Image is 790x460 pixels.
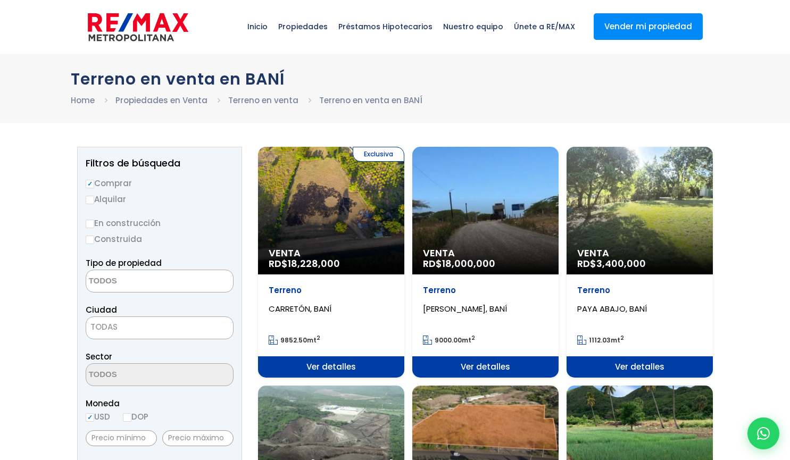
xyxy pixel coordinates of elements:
span: Únete a RE/MAX [509,11,580,43]
span: RD$ [269,257,340,270]
span: Ciudad [86,304,117,315]
span: TODAS [86,316,234,339]
span: Sector [86,351,112,362]
span: Venta [423,248,548,258]
p: Terreno [423,285,548,296]
input: Alquilar [86,196,94,204]
span: 9000.00 [435,336,462,345]
input: Construida [86,236,94,244]
input: En construcción [86,220,94,228]
h1: Terreno en venta en BANÍ [71,70,720,88]
span: Préstamos Hipotecarios [333,11,438,43]
span: 1112.03 [589,336,611,345]
span: 18,000,000 [442,257,495,270]
sup: 2 [471,334,475,342]
span: 18,228,000 [288,257,340,270]
span: Tipo de propiedad [86,257,162,269]
label: Alquilar [86,193,234,206]
label: USD [86,410,110,423]
input: DOP [123,413,131,422]
a: Propiedades en Venta [115,95,207,106]
span: [PERSON_NAME], BANÍ [423,303,507,314]
textarea: Search [86,364,189,387]
li: Terreno en venta en BANÍ [319,94,422,107]
a: Terreno en venta [228,95,298,106]
input: Comprar [86,180,94,188]
span: Nuestro equipo [438,11,509,43]
img: remax-metropolitana-logo [88,11,188,43]
a: Exclusiva Venta RD$18,228,000 Terreno CARRETÓN, BANÍ 9852.50mt2 Ver detalles [258,147,404,378]
sup: 2 [317,334,320,342]
span: Inicio [242,11,273,43]
span: 3,400,000 [596,257,646,270]
input: Precio mínimo [86,430,157,446]
span: Exclusiva [353,147,404,162]
a: Home [71,95,95,106]
span: RD$ [423,257,495,270]
span: mt [423,336,475,345]
p: Terreno [577,285,702,296]
sup: 2 [620,334,624,342]
span: Ver detalles [412,356,559,378]
span: Moneda [86,397,234,410]
label: En construcción [86,216,234,230]
label: Comprar [86,177,234,190]
span: RD$ [577,257,646,270]
span: Ver detalles [258,356,404,378]
a: Venta RD$3,400,000 Terreno PAYA ABAJO, BANÍ 1112.03mt2 Ver detalles [567,147,713,378]
span: Venta [577,248,702,258]
label: Construida [86,232,234,246]
span: Ver detalles [567,356,713,378]
a: Venta RD$18,000,000 Terreno [PERSON_NAME], BANÍ 9000.00mt2 Ver detalles [412,147,559,378]
p: Terreno [269,285,394,296]
a: Vender mi propiedad [594,13,703,40]
span: mt [577,336,624,345]
span: TODAS [86,320,233,334]
span: Venta [269,248,394,258]
span: PAYA ABAJO, BANÍ [577,303,647,314]
input: Precio máximo [162,430,234,446]
textarea: Search [86,270,189,293]
span: 9852.50 [280,336,307,345]
h2: Filtros de búsqueda [86,158,234,169]
span: Propiedades [273,11,333,43]
input: USD [86,413,94,422]
span: CARRETÓN, BANÍ [269,303,331,314]
label: DOP [123,410,148,423]
span: mt [269,336,320,345]
span: TODAS [90,321,118,332]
